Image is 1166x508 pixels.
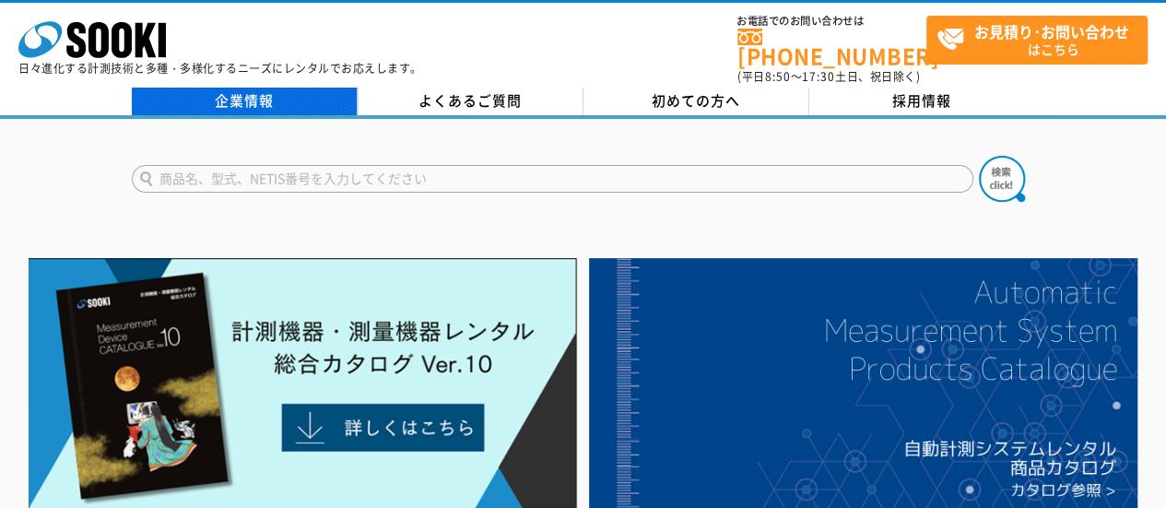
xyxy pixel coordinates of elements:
[18,63,422,74] p: 日々進化する計測技術と多種・多様化するニーズにレンタルでお応えします。
[652,90,740,111] span: 初めての方へ
[737,16,926,27] span: お電話でのお問い合わせは
[737,29,926,66] a: [PHONE_NUMBER]
[132,165,973,193] input: 商品名、型式、NETIS番号を入力してください
[583,88,809,115] a: 初めての方へ
[926,16,1148,65] a: お見積り･お問い合わせはこちら
[358,88,583,115] a: よくあるご質問
[979,156,1025,202] img: btn_search.png
[802,68,835,85] span: 17:30
[765,68,791,85] span: 8:50
[974,20,1129,42] strong: お見積り･お問い合わせ
[737,68,920,85] span: (平日 ～ 土日、祝日除く)
[936,17,1147,63] span: はこちら
[809,88,1035,115] a: 採用情報
[132,88,358,115] a: 企業情報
